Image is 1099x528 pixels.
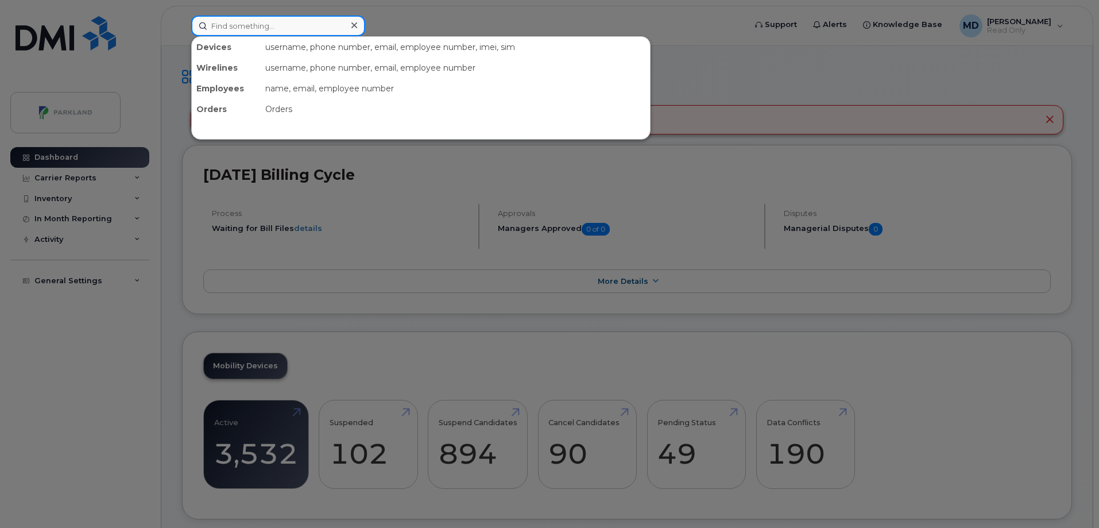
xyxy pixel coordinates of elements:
[261,57,650,78] div: username, phone number, email, employee number
[261,99,650,120] div: Orders
[192,99,261,120] div: Orders
[261,37,650,57] div: username, phone number, email, employee number, imei, sim
[261,78,650,99] div: name, email, employee number
[192,78,261,99] div: Employees
[192,37,261,57] div: Devices
[192,57,261,78] div: Wirelines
